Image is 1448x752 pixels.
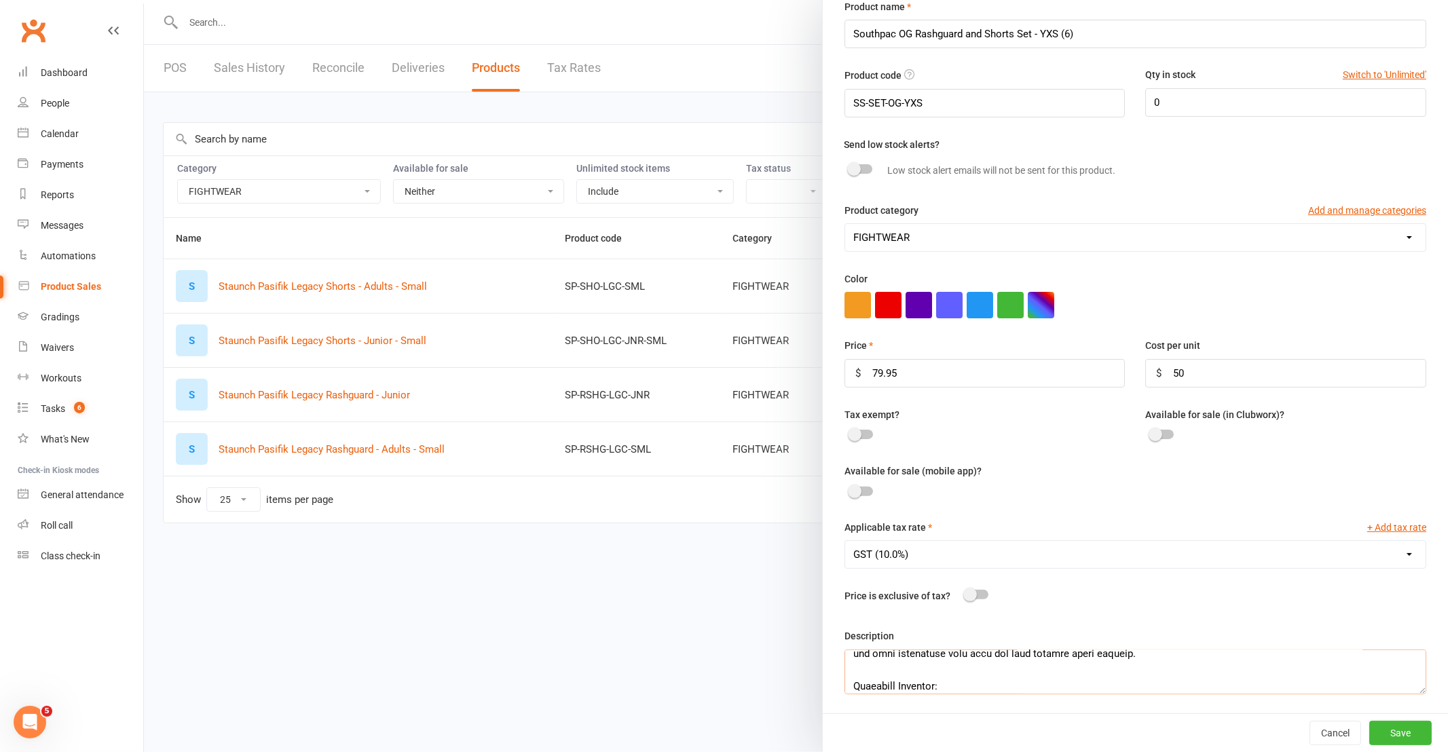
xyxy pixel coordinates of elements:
[844,338,873,353] label: Price
[1156,365,1162,381] div: $
[18,302,143,333] a: Gradings
[1308,203,1426,218] button: Add and manage categories
[41,250,96,261] div: Automations
[41,434,90,445] div: What's New
[18,88,143,119] a: People
[41,67,88,78] div: Dashboard
[844,203,918,218] label: Product category
[855,365,861,381] div: $
[18,180,143,210] a: Reports
[844,650,1426,694] textarea: Loremips "D.S" Ametconse & Adipis Eli Sed Doeiusmo "T.I" Utlaboree & Dolore Mag al enima min ven ...
[844,271,868,286] label: Color
[844,407,899,422] label: Tax exempt?
[41,189,74,200] div: Reports
[844,464,982,478] label: Available for sale (mobile app)?
[1145,407,1284,422] label: Available for sale (in Clubworx)?
[18,210,143,241] a: Messages
[844,137,940,152] label: Send low stock alerts?
[18,394,143,424] a: Tasks 6
[844,520,932,535] label: Applicable tax rate
[18,424,143,455] a: What's New
[41,550,100,561] div: Class check-in
[41,520,73,531] div: Roll call
[14,706,46,738] iframe: Intercom live chat
[1310,721,1361,745] button: Cancel
[18,333,143,363] a: Waivers
[844,588,950,603] label: Price is exclusive of tax?
[18,541,143,571] a: Class kiosk mode
[18,271,143,302] a: Product Sales
[1145,338,1200,353] label: Cost per unit
[41,373,81,383] div: Workouts
[18,510,143,541] a: Roll call
[41,706,52,717] span: 5
[18,241,143,271] a: Automations
[887,163,1115,178] label: Low stock alert emails will not be sent for this product.
[844,628,894,643] label: Description
[74,402,85,413] span: 6
[1369,721,1432,745] button: Save
[41,128,79,139] div: Calendar
[844,68,902,83] label: Product code
[18,58,143,88] a: Dashboard
[1367,520,1426,535] button: + Add tax rate
[16,14,50,48] a: Clubworx
[41,281,101,292] div: Product Sales
[1343,67,1426,82] button: Switch to 'Unlimited'
[1145,67,1195,82] label: Qty in stock
[18,149,143,180] a: Payments
[18,119,143,149] a: Calendar
[41,159,83,170] div: Payments
[18,480,143,510] a: General attendance kiosk mode
[41,98,69,109] div: People
[18,363,143,394] a: Workouts
[41,342,74,353] div: Waivers
[41,220,83,231] div: Messages
[41,312,79,322] div: Gradings
[41,403,65,414] div: Tasks
[41,489,124,500] div: General attendance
